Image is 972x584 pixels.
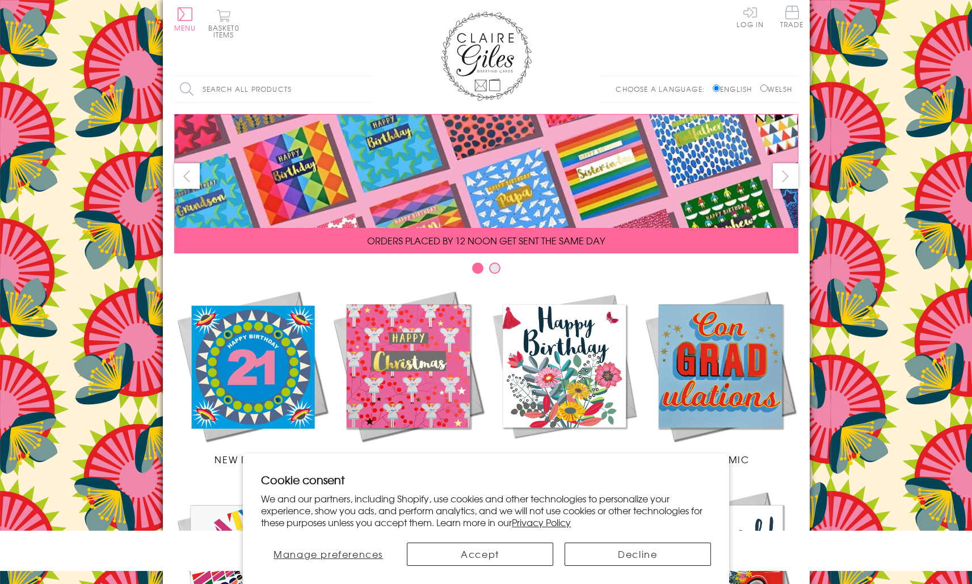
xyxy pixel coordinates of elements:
div: Carousel Pagination [174,262,798,280]
h2: Cookie consent [261,472,711,488]
input: English [713,84,720,92]
button: Basket0 items [208,9,239,38]
a: Academic [642,288,798,466]
input: Search [361,77,373,102]
input: Search all products [174,77,373,102]
span: Trade [780,6,804,28]
span: Menu [174,23,196,33]
button: Accept [407,543,553,566]
button: Carousel Page 2 [489,263,500,274]
input: Welsh [760,84,768,92]
p: Choose a language: [616,84,710,94]
button: next [773,163,798,189]
img: Claire Giles Greetings Cards [441,11,532,101]
button: prev [174,163,200,189]
span: 0 items [213,23,239,40]
button: Carousel Page 1 (Current Slide) [472,263,483,274]
label: Welsh [760,84,793,94]
p: We and our partners, including Shopify, use cookies and other technologies to personalize your ex... [261,493,711,528]
span: New Releases [214,452,289,466]
a: New Releases [174,288,330,466]
button: Decline [565,543,711,566]
button: Menu [174,7,196,31]
span: Birthdays [537,452,591,466]
label: English [713,84,758,94]
a: Christmas [330,288,486,466]
span: ORDERS PLACED BY 12 NOON GET SENT THE SAME DAY [367,234,605,247]
a: Birthdays [486,288,642,466]
a: Log In [737,6,764,28]
a: Trade [780,6,804,30]
button: Manage preferences [261,543,395,566]
span: Manage preferences [273,547,383,561]
span: Academic [691,452,750,466]
span: Christmas [379,452,437,466]
a: Privacy Policy [512,515,571,529]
